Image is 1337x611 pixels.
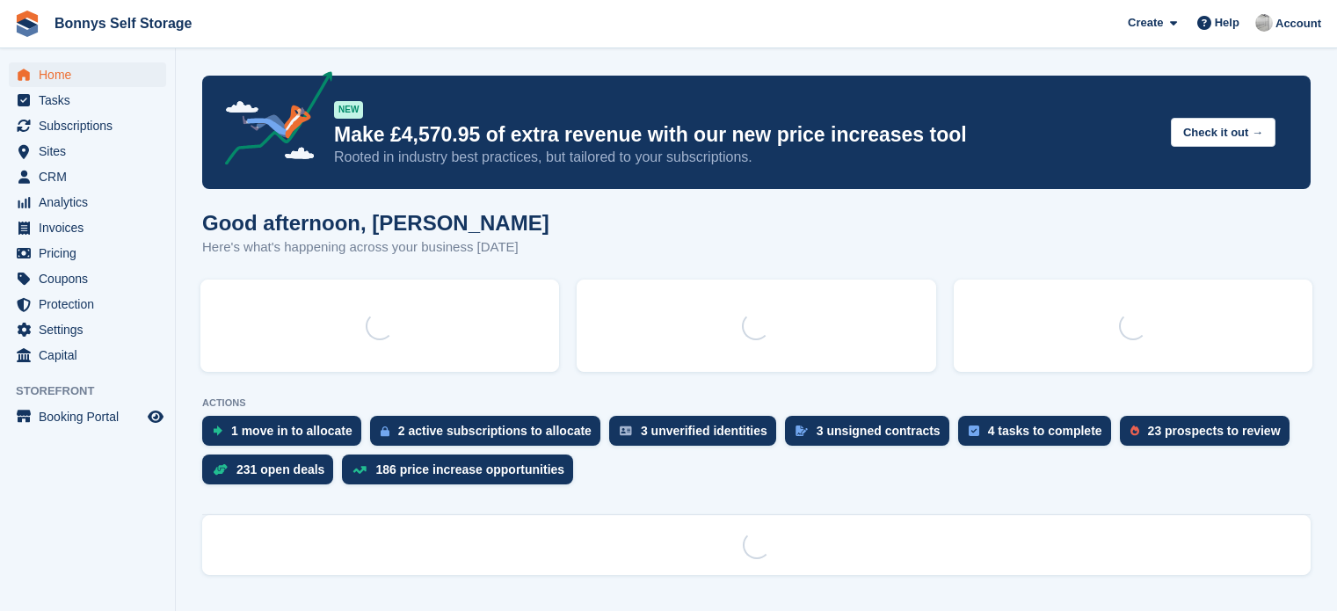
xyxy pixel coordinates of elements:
span: Create [1128,14,1163,32]
div: 231 open deals [236,462,324,476]
img: James Bonny [1255,14,1273,32]
button: Check it out → [1171,118,1275,147]
div: 2 active subscriptions to allocate [398,424,592,438]
span: Storefront [16,382,175,400]
a: 1 move in to allocate [202,416,370,455]
a: 4 tasks to complete [958,416,1120,455]
span: Tasks [39,88,144,113]
img: price_increase_opportunities-93ffe204e8149a01c8c9dc8f82e8f89637d9d84a8eef4429ea346261dce0b2c0.svg [352,466,367,474]
a: menu [9,164,166,189]
p: Rooted in industry best practices, but tailored to your subscriptions. [334,148,1157,167]
a: 23 prospects to review [1120,416,1298,455]
p: Here's what's happening across your business [DATE] [202,237,549,258]
img: deal-1b604bf984904fb50ccaf53a9ad4b4a5d6e5aea283cecdc64d6e3604feb123c2.svg [213,463,228,476]
p: ACTIONS [202,397,1311,409]
a: menu [9,215,166,240]
span: Home [39,62,144,87]
h1: Good afternoon, [PERSON_NAME] [202,211,549,235]
div: 3 unsigned contracts [817,424,941,438]
span: Capital [39,343,144,367]
div: 1 move in to allocate [231,424,352,438]
img: contract_signature_icon-13c848040528278c33f63329250d36e43548de30e8caae1d1a13099fd9432cc5.svg [796,426,808,436]
a: Preview store [145,406,166,427]
span: Help [1215,14,1239,32]
img: task-75834270c22a3079a89374b754ae025e5fb1db73e45f91037f5363f120a921f8.svg [969,426,979,436]
a: Bonnys Self Storage [47,9,199,38]
a: menu [9,62,166,87]
a: menu [9,190,166,215]
div: 3 unverified identities [641,424,767,438]
a: menu [9,292,166,316]
a: menu [9,317,166,342]
a: 186 price increase opportunities [342,455,582,493]
span: Protection [39,292,144,316]
img: prospect-51fa495bee0391a8d652442698ab0144808aea92771e9ea1ae160a38d050c398.svg [1130,426,1139,436]
span: Booking Portal [39,404,144,429]
div: 23 prospects to review [1148,424,1281,438]
span: Account [1275,15,1321,33]
span: Settings [39,317,144,342]
span: Pricing [39,241,144,265]
span: Coupons [39,266,144,291]
a: menu [9,139,166,164]
a: menu [9,343,166,367]
a: 231 open deals [202,455,342,493]
div: NEW [334,101,363,119]
span: CRM [39,164,144,189]
a: menu [9,266,166,291]
span: Subscriptions [39,113,144,138]
img: price-adjustments-announcement-icon-8257ccfd72463d97f412b2fc003d46551f7dbcb40ab6d574587a9cd5c0d94... [210,71,333,171]
p: Make £4,570.95 of extra revenue with our new price increases tool [334,122,1157,148]
img: active_subscription_to_allocate_icon-d502201f5373d7db506a760aba3b589e785aa758c864c3986d89f69b8ff3... [381,426,389,437]
span: Invoices [39,215,144,240]
a: menu [9,241,166,265]
img: verify_identity-adf6edd0f0f0b5bbfe63781bf79b02c33cf7c696d77639b501bdc392416b5a36.svg [620,426,632,436]
div: 186 price increase opportunities [375,462,564,476]
span: Sites [39,139,144,164]
a: 3 unsigned contracts [785,416,958,455]
a: 2 active subscriptions to allocate [370,416,609,455]
a: 3 unverified identities [609,416,785,455]
img: move_ins_to_allocate_icon-fdf77a2bb77ea45bf5b3d319d69a93e2d87916cf1d5bf7949dd705db3b84f3ca.svg [213,426,222,436]
img: stora-icon-8386f47178a22dfd0bd8f6a31ec36ba5ce8667c1dd55bd0f319d3a0aa187defe.svg [14,11,40,37]
a: menu [9,113,166,138]
a: menu [9,404,166,429]
a: menu [9,88,166,113]
div: 4 tasks to complete [988,424,1102,438]
span: Analytics [39,190,144,215]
